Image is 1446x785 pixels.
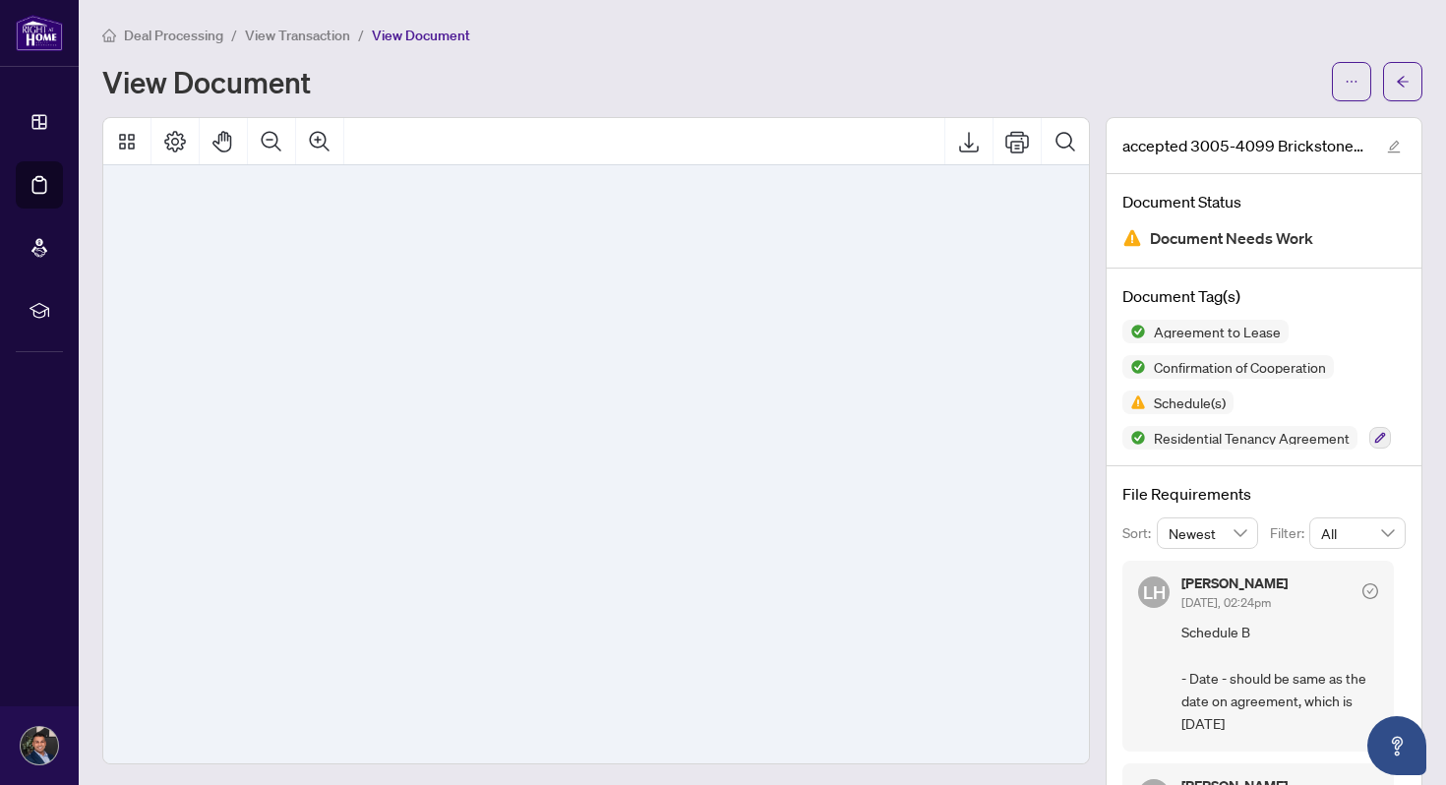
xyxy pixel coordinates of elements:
span: Document Needs Work [1150,225,1313,252]
span: accepted 3005-4099 Brickstone Mews.pdf [1122,134,1368,157]
img: Document Status [1122,228,1142,248]
button: Open asap [1367,716,1426,775]
span: home [102,29,116,42]
span: Agreement to Lease [1146,325,1289,338]
li: / [358,24,364,46]
h5: [PERSON_NAME] [1181,576,1288,590]
h4: Document Status [1122,190,1406,213]
span: View Document [372,27,470,44]
span: Residential Tenancy Agreement [1146,431,1357,445]
h4: Document Tag(s) [1122,284,1406,308]
span: All [1321,518,1394,548]
li: / [231,24,237,46]
span: arrow-left [1396,75,1410,89]
span: View Transaction [245,27,350,44]
span: edit [1387,140,1401,153]
img: Status Icon [1122,355,1146,379]
h4: File Requirements [1122,482,1406,506]
span: Schedule B - Date - should be same as the date on agreement, which is [DATE] [1181,621,1378,736]
span: Deal Processing [124,27,223,44]
p: Filter: [1270,522,1309,544]
img: Status Icon [1122,391,1146,414]
h1: View Document [102,66,311,97]
img: Status Icon [1122,426,1146,450]
span: Schedule(s) [1146,395,1234,409]
span: [DATE], 02:24pm [1181,595,1271,610]
span: ellipsis [1345,75,1358,89]
span: check-circle [1362,583,1378,599]
p: Sort: [1122,522,1157,544]
img: logo [16,15,63,51]
span: Confirmation of Cooperation [1146,360,1334,374]
img: Status Icon [1122,320,1146,343]
img: Profile Icon [21,727,58,764]
span: Newest [1169,518,1247,548]
span: LH [1143,578,1166,606]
